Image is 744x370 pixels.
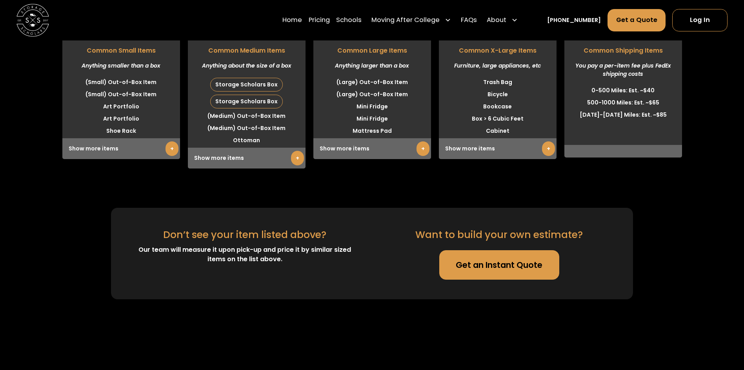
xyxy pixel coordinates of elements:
[564,109,682,121] li: [DATE]-[DATE] Miles: Est. ~$85
[313,88,431,101] li: (Large) Out-of-Box Item
[188,148,306,169] div: Show more items
[368,9,455,32] div: Moving After College
[62,138,180,159] div: Show more items
[439,42,557,55] span: Common X-Large Items
[16,4,49,37] img: Storage Scholars main logo
[439,55,557,76] div: Furniture, large appliances, etc
[188,122,306,134] li: (Medium) Out-of-Box Item
[564,42,682,55] span: Common Shipping Items
[313,42,431,55] span: Common Large Items
[188,55,306,76] div: Anything about the size of a box
[309,9,330,32] a: Pricing
[211,95,282,108] div: Storage Scholars Box
[163,227,326,242] div: Don’t see your item listed above?
[62,113,180,125] li: Art Portfolio
[62,55,180,76] div: Anything smaller than a box
[188,134,306,147] li: Ottoman
[62,42,180,55] span: Common Small Items
[313,55,431,76] div: Anything larger than a box
[313,113,431,125] li: Mini Fridge
[564,97,682,109] li: 500-1000 Miles: Est. ~$65
[313,138,431,159] div: Show more items
[371,16,440,26] div: Moving After College
[547,16,601,25] a: [PHONE_NUMBER]
[291,151,304,165] a: +
[439,113,557,125] li: Box > 6 Cubic Feet
[313,76,431,88] li: (Large) Out-of-Box Item
[417,141,429,156] a: +
[313,125,431,137] li: Mattress Pad
[131,245,359,264] div: Our team will measure it upon pick-up and price it by similar sized items on the list above.
[313,101,431,113] li: Mini Fridge
[439,101,557,113] li: Bookcase
[564,55,682,84] div: You pay a per-item fee plus FedEx shipping costs
[564,84,682,97] li: 0-500 Miles: Est. ~$40
[415,227,583,242] div: Want to build your own estimate?
[439,88,557,101] li: Bicycle
[62,76,180,88] li: (Small) Out-of-Box Item
[672,9,728,31] a: Log In
[439,138,557,159] div: Show more items
[62,88,180,101] li: (Small) Out-of-Box Item
[62,125,180,137] li: Shoe Rack
[336,9,362,32] a: Schools
[484,9,521,32] div: About
[461,9,477,32] a: FAQs
[188,110,306,122] li: (Medium) Out-of-Box Item
[166,141,178,156] a: +
[282,9,302,32] a: Home
[62,101,180,113] li: Art Portfolio
[487,16,506,26] div: About
[211,78,282,91] div: Storage Scholars Box
[608,9,666,31] a: Get a Quote
[439,250,559,280] a: Get an Instant Quote
[542,141,555,156] a: +
[439,76,557,88] li: Trash Bag
[439,125,557,137] li: Cabinet
[188,42,306,55] span: Common Medium Items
